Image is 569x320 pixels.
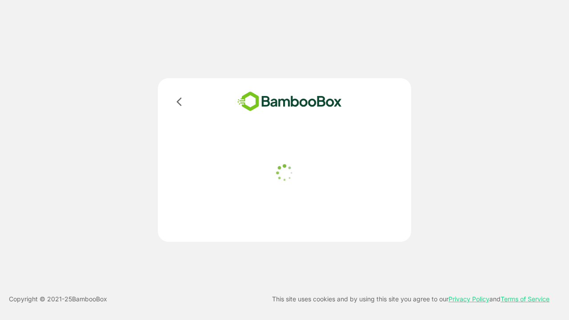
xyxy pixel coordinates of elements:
p: Copyright © 2021- 25 BambooBox [9,294,107,304]
img: loader [273,162,296,184]
a: Terms of Service [501,295,549,303]
p: This site uses cookies and by using this site you agree to our and [272,294,549,304]
img: bamboobox [224,89,355,114]
a: Privacy Policy [449,295,489,303]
